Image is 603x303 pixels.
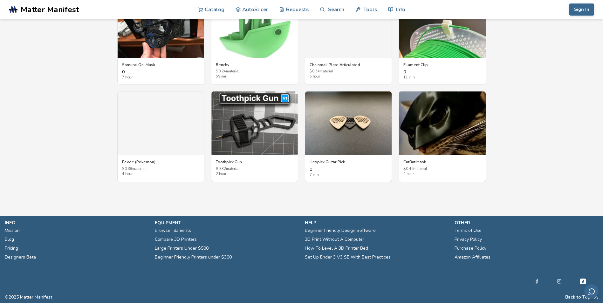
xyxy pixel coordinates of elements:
a: Eevee (Pokemon)Eevee (Pokemon)$0.38material4 hour [117,91,204,182]
h3: Toothpick Gun [216,159,293,165]
a: Compare 3D Printers [155,235,197,244]
img: Toothpick Gun [211,91,298,155]
a: Terms of Use [455,226,482,235]
a: Beginner Friendly Printers under $300 [155,253,232,262]
h3: Samurai Oni Mask [122,62,200,67]
p: other [455,219,598,226]
span: 11 min [403,76,481,80]
span: $ 0.46 material [403,167,481,171]
span: 7 min [310,173,387,177]
h3: Benchy [216,62,293,67]
span: $ 0.24 material [216,70,293,74]
h3: Filament Clip [403,62,481,67]
a: Pricing [5,244,18,253]
a: Purchase Policy [455,244,486,253]
span: Matter Manifest [21,5,79,14]
button: Send feedback via email [584,284,599,299]
a: Facebook [535,278,539,285]
a: Beginner Friendly Design Software [305,226,376,235]
p: info [5,219,148,226]
button: Sign In [569,3,594,16]
h3: CatBat Mask [403,159,481,165]
span: 4 hour [403,172,481,176]
span: 5 hour [310,75,387,79]
button: Back to Top [565,295,591,300]
a: Instagram [557,278,561,285]
div: 0 [403,70,481,80]
span: © 2025 Matter Manifest [5,295,52,300]
img: Eevee (Pokemon) [118,91,204,155]
a: How To Level A 3D Printer Bed [305,244,368,253]
span: 59 min [216,75,293,79]
p: equipment [155,219,298,226]
a: Mission [5,226,20,235]
span: 4 hour [122,172,200,176]
a: Browse Filaments [155,226,191,235]
span: $ 0.32 material [216,167,293,171]
a: Large Printers Under $500 [155,244,209,253]
a: Toothpick GunToothpick Gun$0.32material2 hour [211,91,298,182]
span: $ 0.38 material [122,167,200,171]
a: Hexpick Guitar PickHexpick Guitar Pick07 min [305,91,392,182]
a: RSS Feed [594,295,598,300]
div: 0 [122,70,200,80]
span: 2 hour [216,172,293,176]
p: help [305,219,449,226]
img: CatBat Mask [399,91,485,155]
a: 3D Print Without A Computer [305,235,364,244]
h3: Eevee (Pokemon) [122,159,200,165]
span: $ 0.54 material [310,70,387,74]
a: Amazon Affiliates [455,253,490,262]
h3: Chainmail Plate Articulated [310,62,387,67]
span: 7 hour [122,76,200,80]
h3: Hexpick Guitar Pick [310,159,387,165]
a: Blog [5,235,14,244]
img: Hexpick Guitar Pick [305,91,392,155]
a: Designers Beta [5,253,36,262]
a: CatBat MaskCatBat Mask$0.46material4 hour [399,91,486,182]
a: Set Up Ender 3 V3 SE With Best Practices [305,253,391,262]
a: Privacy Policy [455,235,482,244]
div: 0 [310,167,387,177]
a: Tiktok [579,278,587,285]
